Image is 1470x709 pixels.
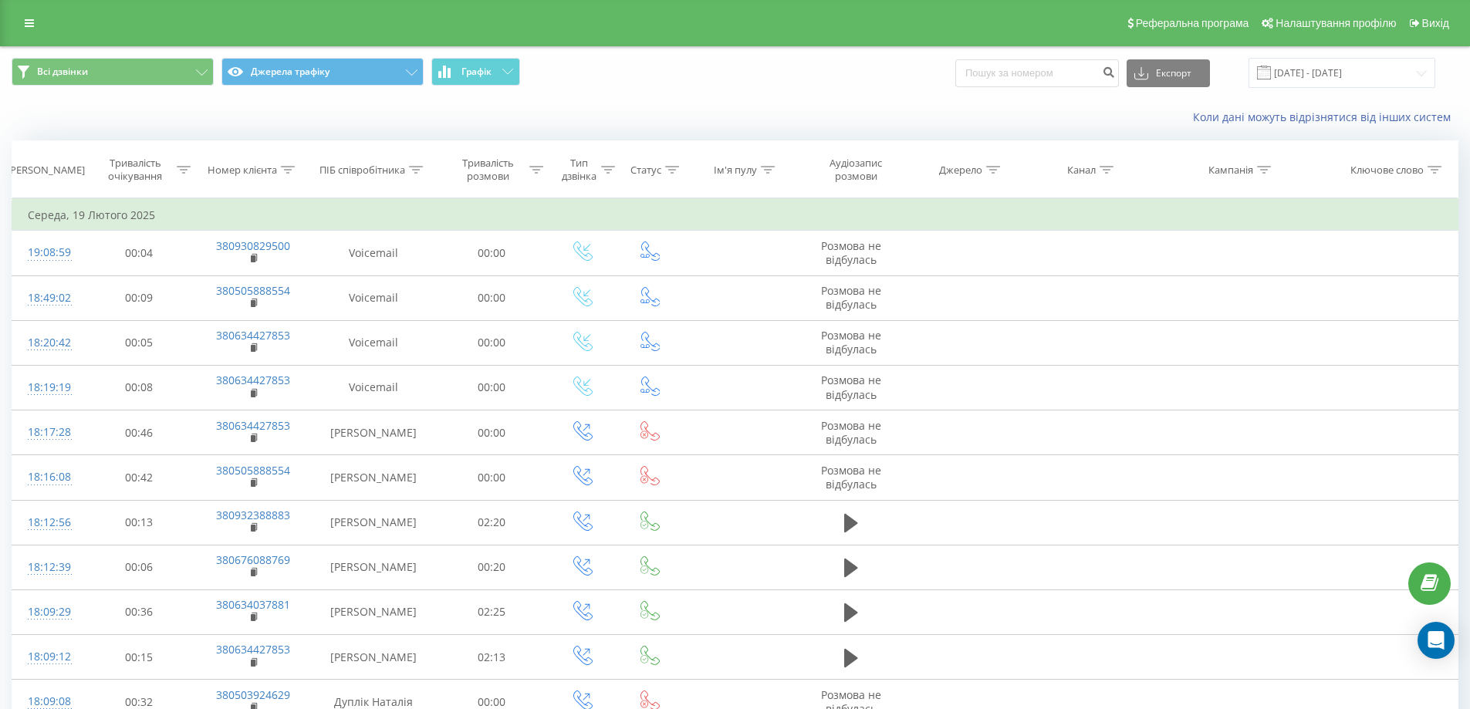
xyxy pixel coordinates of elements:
[83,320,195,365] td: 00:05
[83,231,195,275] td: 00:04
[1276,17,1396,29] span: Налаштування профілю
[1208,164,1253,177] div: Кампанія
[821,238,881,267] span: Розмова не відбулась
[216,418,290,433] a: 380634427853
[216,238,290,253] a: 380930829500
[811,157,901,183] div: Аудіозапис розмови
[28,417,68,447] div: 18:17:28
[12,58,214,86] button: Всі дзвінки
[436,275,548,320] td: 00:00
[216,328,290,343] a: 380634427853
[1067,164,1096,177] div: Канал
[436,635,548,680] td: 02:13
[216,283,290,298] a: 380505888554
[216,373,290,387] a: 380634427853
[216,463,290,478] a: 380505888554
[311,410,436,455] td: [PERSON_NAME]
[97,157,174,183] div: Тривалість очікування
[28,328,68,358] div: 18:20:42
[436,545,548,589] td: 00:20
[83,365,195,410] td: 00:08
[319,164,405,177] div: ПІБ співробітника
[83,410,195,455] td: 00:46
[83,500,195,545] td: 00:13
[1136,17,1249,29] span: Реферальна програма
[821,463,881,491] span: Розмова не відбулась
[311,275,436,320] td: Voicemail
[28,373,68,403] div: 18:19:19
[208,164,277,177] div: Номер клієнта
[28,508,68,538] div: 18:12:56
[83,589,195,634] td: 00:36
[28,238,68,268] div: 19:08:59
[821,418,881,447] span: Розмова не відбулась
[7,164,85,177] div: [PERSON_NAME]
[311,545,436,589] td: [PERSON_NAME]
[83,635,195,680] td: 00:15
[311,589,436,634] td: [PERSON_NAME]
[216,687,290,702] a: 380503924629
[1350,164,1424,177] div: Ключове слово
[436,410,548,455] td: 00:00
[821,328,881,356] span: Розмова не відбулась
[436,365,548,410] td: 00:00
[83,275,195,320] td: 00:09
[83,545,195,589] td: 00:06
[311,231,436,275] td: Voicemail
[436,589,548,634] td: 02:25
[1418,622,1455,659] div: Open Intercom Messenger
[311,365,436,410] td: Voicemail
[28,283,68,313] div: 18:49:02
[436,231,548,275] td: 00:00
[311,635,436,680] td: [PERSON_NAME]
[221,58,424,86] button: Джерела трафіку
[561,157,597,183] div: Тип дзвінка
[28,597,68,627] div: 18:09:29
[461,66,492,77] span: Графік
[1422,17,1449,29] span: Вихід
[714,164,757,177] div: Ім'я пулу
[28,642,68,672] div: 18:09:12
[939,164,982,177] div: Джерело
[311,455,436,500] td: [PERSON_NAME]
[28,462,68,492] div: 18:16:08
[37,66,88,78] span: Всі дзвінки
[821,283,881,312] span: Розмова не відбулась
[821,373,881,401] span: Розмова не відбулась
[216,642,290,657] a: 380634427853
[1193,110,1458,124] a: Коли дані можуть відрізнятися вiд інших систем
[216,552,290,567] a: 380676088769
[12,200,1458,231] td: Середа, 19 Лютого 2025
[450,157,526,183] div: Тривалість розмови
[311,320,436,365] td: Voicemail
[216,597,290,612] a: 380634037881
[436,320,548,365] td: 00:00
[1127,59,1210,87] button: Експорт
[311,500,436,545] td: [PERSON_NAME]
[436,500,548,545] td: 02:20
[83,455,195,500] td: 00:42
[955,59,1119,87] input: Пошук за номером
[28,552,68,582] div: 18:12:39
[436,455,548,500] td: 00:00
[216,508,290,522] a: 380932388883
[431,58,520,86] button: Графік
[630,164,661,177] div: Статус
